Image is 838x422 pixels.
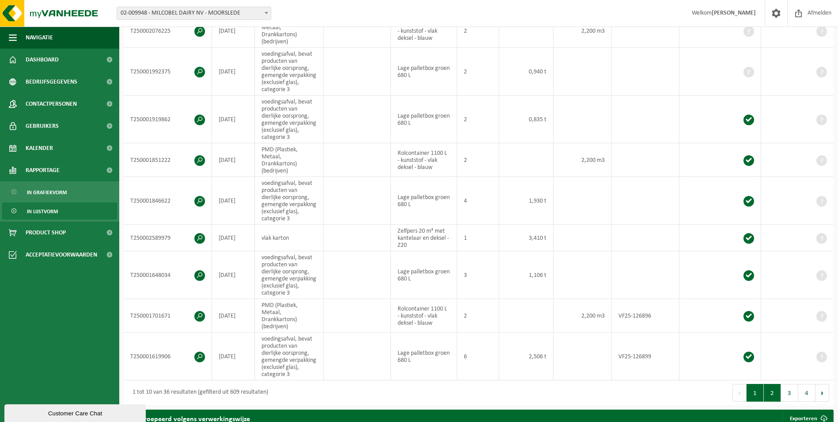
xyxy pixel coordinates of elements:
td: voedingsafval, bevat producten van dierlijke oorsprong, gemengde verpakking (exclusief glas), cat... [255,177,323,225]
td: VF25-126896 [612,299,679,333]
span: Contactpersonen [26,93,77,115]
button: 1 [747,384,764,402]
td: voedingsafval, bevat producten van dierlijke oorsprong, gemengde verpakking (exclusief glas), cat... [255,251,323,299]
td: Zelfpers 20 m³ met kantelaar en deksel - Z20 [391,225,457,251]
td: Lage palletbox groen 680 L [391,333,457,380]
td: PMD (Plastiek, Metaal, Drankkartons) (bedrijven) [255,143,323,177]
strong: [PERSON_NAME] [712,10,756,16]
td: 1 [457,225,499,251]
td: 2 [457,143,499,177]
td: [DATE] [212,225,255,251]
span: Gebruikers [26,115,59,137]
div: 1 tot 10 van 36 resultaten (gefilterd uit 609 resultaten) [128,385,268,401]
td: PMD (Plastiek, Metaal, Drankkartons) (bedrijven) [255,14,323,48]
td: 2,200 m3 [554,14,611,48]
span: 02-009948 - MILCOBEL DAIRY NV - MOORSLEDE [117,7,271,19]
span: In lijstvorm [27,203,58,220]
td: VF25-126899 [612,333,679,380]
a: In lijstvorm [2,203,117,219]
td: voedingsafval, bevat producten van dierlijke oorsprong, gemengde verpakking (exclusief glas), cat... [255,333,323,380]
td: [DATE] [212,143,255,177]
td: [DATE] [212,299,255,333]
td: 2 [457,48,499,96]
td: Lage palletbox groen 680 L [391,177,457,225]
span: Kalender [26,137,53,159]
td: [DATE] [212,251,255,299]
iframe: chat widget [4,403,148,422]
button: Next [815,384,829,402]
td: T250001846622 [124,177,212,225]
td: voedingsafval, bevat producten van dierlijke oorsprong, gemengde verpakking (exclusief glas), cat... [255,48,323,96]
td: Rolcontainer 1100 L - kunststof - vlak deksel - blauw [391,143,457,177]
td: T250001648034 [124,251,212,299]
td: T250002076225 [124,14,212,48]
td: voedingsafval, bevat producten van dierlijke oorsprong, gemengde verpakking (exclusief glas), cat... [255,96,323,143]
button: 3 [781,384,798,402]
td: 2 [457,96,499,143]
td: [DATE] [212,48,255,96]
span: Bedrijfsgegevens [26,71,77,93]
span: Product Shop [26,222,66,244]
span: Rapportage [26,159,60,181]
span: Navigatie [26,27,53,49]
td: [DATE] [212,333,255,380]
td: T250001701671 [124,299,212,333]
td: Rolcontainer 1100 L - kunststof - vlak deksel - blauw [391,14,457,48]
td: T250001992375 [124,48,212,96]
td: 1,930 t [499,177,554,225]
td: Lage palletbox groen 680 L [391,251,457,299]
td: 2 [457,14,499,48]
a: In grafiekvorm [2,184,117,200]
button: Previous [732,384,747,402]
span: In grafiekvorm [27,184,67,201]
td: 0,940 t [499,48,554,96]
td: 6 [457,333,499,380]
td: Lage palletbox groen 680 L [391,48,457,96]
td: 4 [457,177,499,225]
td: [DATE] [212,96,255,143]
td: 0,835 t [499,96,554,143]
td: 1,106 t [499,251,554,299]
td: 2,200 m3 [554,299,611,333]
span: 02-009948 - MILCOBEL DAIRY NV - MOORSLEDE [117,7,271,20]
button: 4 [798,384,815,402]
td: 3,410 t [499,225,554,251]
td: T250002589979 [124,225,212,251]
td: Lage palletbox groen 680 L [391,96,457,143]
td: 2,506 t [499,333,554,380]
td: [DATE] [212,177,255,225]
td: T250001919862 [124,96,212,143]
td: 3 [457,251,499,299]
button: 2 [764,384,781,402]
td: 2,200 m3 [554,143,611,177]
td: T250001851222 [124,143,212,177]
span: Acceptatievoorwaarden [26,244,97,266]
td: vlak karton [255,225,323,251]
td: 2 [457,299,499,333]
td: [DATE] [212,14,255,48]
td: T250001619906 [124,333,212,380]
span: Dashboard [26,49,59,71]
td: Rolcontainer 1100 L - kunststof - vlak deksel - blauw [391,299,457,333]
td: PMD (Plastiek, Metaal, Drankkartons) (bedrijven) [255,299,323,333]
